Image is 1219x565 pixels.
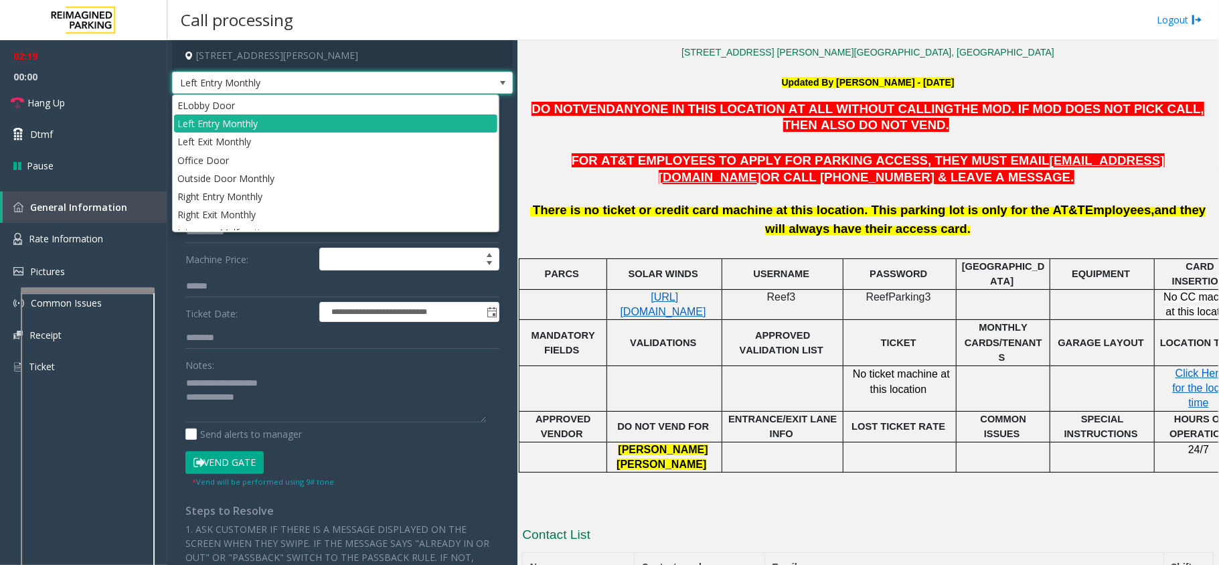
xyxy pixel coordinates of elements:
[629,268,698,279] span: SOLAR WINDS
[27,96,65,110] span: Hang Up
[617,421,709,432] span: DO NOT VEND FOR
[480,248,499,259] span: Increase value
[192,477,334,487] small: Vend will be performed using 9# tone
[621,292,706,317] a: [URL][DOMAIN_NAME]
[753,268,809,279] span: USERNAME
[30,127,53,141] span: Dtmf
[728,414,837,439] span: ENTRANCE/EXIT LANE INFO
[782,77,955,88] b: Updated By [PERSON_NAME] - [DATE]
[783,102,1204,133] span: . IF MOD DOES NOT PICK CALL, THEN ALSO DO NOT VEND.
[174,114,497,133] li: Left Entry Monthly
[173,72,444,94] span: Left Entry Monthly
[174,206,497,224] li: Right Exit Monthly
[659,153,1165,184] span: [EMAIL_ADDRESS][DOMAIN_NAME]
[174,133,497,151] li: Left Exit Monthly
[1072,268,1130,279] span: EQUIPMENT
[1157,13,1202,27] a: Logout
[182,302,316,322] label: Ticket Date:
[174,96,497,114] li: ELobby Door
[617,459,706,470] span: [PERSON_NAME]
[545,268,579,279] span: PARCS
[3,191,167,223] a: General Information
[13,298,24,309] img: 'icon'
[851,421,945,432] span: LOST TICKET RATE
[484,303,499,321] span: Toggle popup
[185,353,214,372] label: Notes:
[630,337,696,348] span: VALIDATIONS
[174,151,497,169] li: Office Door
[532,102,580,116] span: DO NOT
[27,159,54,173] span: Pause
[615,102,954,116] span: ANYONE IN THIS LOCATION AT ALL WITHOUT CALLING
[532,330,595,355] span: MANDATORY FIELDS
[870,268,927,279] span: PASSWORD
[1188,444,1209,455] span: 24/7
[533,203,1085,217] span: There is no ticket or credit card machine at this location. This parking lot is only for the AT&T
[185,427,302,441] label: Send alerts to manager
[572,153,1050,167] span: FOR AT&T EMPLOYEES TO APPLY FOR PARKING ACCESS, THEY MUST EMAIL
[29,232,103,245] span: Rate Information
[580,102,615,116] span: VEND
[174,3,300,36] h3: Call processing
[1085,203,1155,217] span: Employees,
[853,368,950,395] span: No ticket machine at this location
[740,330,823,355] span: APPROVED VALIDATION LIST
[182,248,316,270] label: Machine Price:
[767,291,796,303] span: Reef3
[30,265,65,278] span: Pictures
[172,40,513,72] h4: [STREET_ADDRESS][PERSON_NAME]
[981,414,1026,439] span: COMMON ISSUES
[1192,13,1202,27] img: logout
[174,169,497,187] li: Outside Door Monthly
[965,322,1042,363] span: MONTHLY CARDS/TENANTS
[536,414,590,439] span: APPROVED VENDOR
[13,202,23,212] img: 'icon'
[174,187,497,206] li: Right Entry Monthly
[881,337,916,348] span: TICKET
[13,361,22,373] img: 'icon'
[185,505,499,517] h4: Steps to Resolve
[761,170,1074,184] span: OR CALL [PHONE_NUMBER] & LEAVE A MESSAGE.
[866,291,931,303] span: ReefParking3
[681,47,1054,58] a: [STREET_ADDRESS] [PERSON_NAME][GEOGRAPHIC_DATA], [GEOGRAPHIC_DATA]
[13,267,23,276] img: 'icon'
[13,331,23,339] img: 'icon'
[185,451,264,474] button: Vend Gate
[618,444,708,455] span: [PERSON_NAME]
[30,201,127,214] span: General Information
[954,102,1011,116] span: THE MOD
[765,203,1206,236] span: and they will always have their access card.
[174,224,497,242] li: Intercom Malfunction
[522,526,1214,548] h3: Contact List
[480,259,499,270] span: Decrease value
[13,233,22,245] img: 'icon'
[1058,337,1144,348] span: GARAGE LAYOUT
[1064,414,1138,439] span: SPECIAL INSTRUCTIONS
[962,261,1045,287] span: [GEOGRAPHIC_DATA]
